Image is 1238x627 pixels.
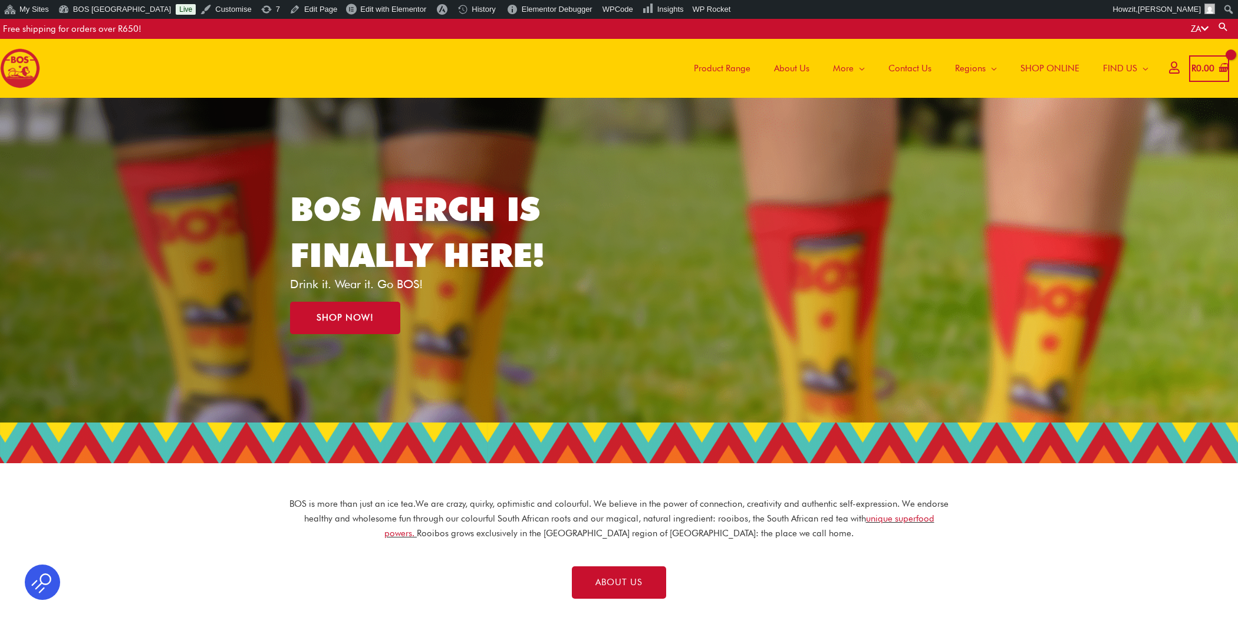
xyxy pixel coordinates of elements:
a: Product Range [682,39,762,98]
nav: Site Navigation [673,39,1160,98]
a: ABOUT US [572,566,666,599]
span: About Us [774,51,809,86]
a: BOS MERCH IS FINALLY HERE! [290,189,545,275]
a: unique superfood powers. [384,513,934,539]
span: Edit with Elementor [360,5,426,14]
p: Drink it. Wear it. Go BOS! [290,278,562,290]
a: View Shopping Cart, empty [1189,55,1229,82]
span: R [1191,63,1196,74]
span: SHOP NOW! [317,313,374,322]
span: Product Range [694,51,750,86]
p: BOS is more than just an ice tea. We are crazy, quirky, optimistic and colourful. We believe in t... [289,497,949,540]
span: [PERSON_NAME] [1138,5,1201,14]
a: Search button [1217,21,1229,32]
span: More [833,51,854,86]
div: Free shipping for orders over R650! [3,19,141,39]
a: SHOP ONLINE [1009,39,1091,98]
span: Contact Us [888,51,931,86]
a: More [821,39,877,98]
span: Regions [955,51,986,86]
span: FIND US [1103,51,1137,86]
a: ZA [1191,24,1209,34]
span: ABOUT US [595,578,643,587]
span: SHOP ONLINE [1020,51,1079,86]
a: Regions [943,39,1009,98]
a: About Us [762,39,821,98]
a: Live [176,4,196,15]
a: Contact Us [877,39,943,98]
bdi: 0.00 [1191,63,1214,74]
a: SHOP NOW! [290,302,400,334]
